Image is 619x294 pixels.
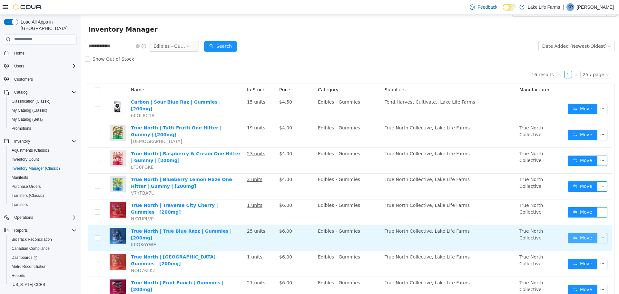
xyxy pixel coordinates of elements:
[9,201,77,208] span: Transfers
[14,77,33,82] span: Customers
[12,184,41,189] span: Purchase Orders
[12,175,28,180] span: Manifests
[123,26,156,37] button: icon: searchSearch
[9,263,77,270] span: Metrc Reconciliation
[237,72,258,77] span: Category
[12,246,50,251] span: Canadian Compliance
[1,75,79,84] button: Customers
[6,235,79,244] button: BioTrack Reconciliation
[18,19,77,32] span: Load All Apps in [GEOGRAPHIC_DATA]
[166,239,182,245] u: 1 units
[9,147,52,154] a: Adjustments (Classic)
[9,254,77,261] span: Dashboards
[12,49,27,57] a: Home
[50,214,151,226] a: True North | True Blue Razz | Gummies | [200mg]
[528,3,560,11] p: Lake Life Farms
[9,125,34,132] a: Promotions
[12,62,77,70] span: Users
[50,136,160,148] a: True North | Raspberry & Cream One Hitter | Gummy | [200mg]
[166,136,185,141] u: 23 units
[516,270,527,280] button: icon: ellipsis
[493,58,497,62] i: icon: right
[12,117,43,122] span: My Catalog (Beta)
[199,136,211,141] span: $4.00
[12,214,36,221] button: Operations
[29,136,45,152] img: True North | Raspberry & Cream One Hitter | Gummy | [200mg] hero shot
[9,254,40,261] a: Dashboards
[6,164,79,173] button: Inventory Manager (Classic)
[199,72,210,77] span: Price
[235,210,301,236] td: Edibles - Gummies
[8,9,81,20] span: Inventory Manager
[487,244,517,254] button: icon: swapMove
[12,62,27,70] button: Users
[50,265,143,277] a: True North | Fruit Punch | Gummies | [200mg]
[199,188,211,193] span: $6.00
[516,89,527,99] button: icon: ellipsis
[1,48,79,58] button: Home
[1,137,79,146] button: Inventory
[9,165,63,172] a: Inventory Manager (Classic)
[502,56,524,63] div: 25 / page
[568,3,573,11] span: KR
[462,26,526,36] div: Date Added (Newest-Oldest)
[9,106,77,114] span: My Catalog (Classic)
[50,188,137,200] a: True North | Traverse City Cherry | Gummies | [200mg]
[50,253,75,258] span: NQD7KLKZ
[50,98,74,103] span: 60GL8C1B
[199,239,211,245] span: $6.00
[29,110,45,126] img: True North | Tutti Frutti One Hitter | Gummy | [200mg] hero shot
[73,26,105,36] span: Edibles - Gummies
[477,4,497,10] span: Feedback
[304,85,395,90] span: Tend.Harvest.Cultivate., Lake Life Farms
[6,173,79,182] button: Manifests
[14,228,28,233] span: Reports
[304,136,389,141] span: True North Collective, Lake Life Farms
[487,167,517,177] button: icon: swapMove
[12,237,52,242] span: BioTrack Reconciliation
[563,3,564,11] p: |
[12,202,28,207] span: Transfers
[9,147,77,154] span: Adjustments (Classic)
[12,49,77,57] span: Home
[166,85,185,90] u: 15 units
[6,146,79,155] button: Adjustments (Classic)
[12,108,47,113] span: My Catalog (Classic)
[6,200,79,209] button: Transfers
[487,89,517,99] button: icon: swapMove
[9,174,31,181] a: Manifests
[516,141,527,151] button: icon: ellipsis
[12,282,45,287] span: [US_STATE] CCRS
[566,3,574,11] div: Kate Rossow
[9,192,77,199] span: Transfers (Classic)
[1,62,79,71] button: Users
[235,159,301,185] td: Edibles - Gummies
[439,110,462,122] span: True North Collective
[9,125,77,132] span: Promotions
[467,1,500,14] a: Feedback
[304,214,389,219] span: True North Collective, Lake Life Farms
[50,110,141,122] a: True North | Tutti Frutti One Hitter | Gummy | [200mg]
[50,201,73,207] span: NKYUPLVP
[9,174,77,181] span: Manifests
[166,265,185,270] u: 21 units
[304,188,389,193] span: True North Collective, Lake Life Farms
[487,218,517,228] button: icon: swapMove
[304,162,389,167] span: True North Collective, Lake Life Farms
[9,281,77,289] span: Washington CCRS
[29,84,45,100] img: Carbon | Sour Blue Raz | Gummies | [200mg] hero shot
[9,97,77,105] span: Classification (Classic)
[9,281,48,289] a: [US_STATE] CCRS
[6,106,79,115] button: My Catalog (Classic)
[304,239,389,245] span: True North Collective, Lake Life Farms
[50,239,138,251] a: True North | [GEOGRAPHIC_DATA] | Gummies | [200mg]
[12,75,77,83] span: Customers
[516,244,527,254] button: icon: ellipsis
[166,214,185,219] u: 25 units
[9,165,77,172] span: Inventory Manager (Classic)
[439,136,462,148] span: True North Collective
[525,58,529,62] i: icon: down
[484,56,491,63] a: 1
[487,115,517,125] button: icon: swapMove
[199,214,211,219] span: $6.00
